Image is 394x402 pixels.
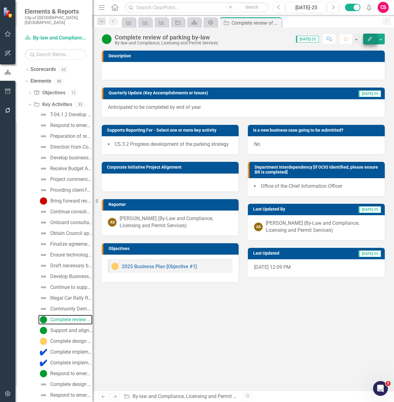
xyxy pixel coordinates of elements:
div: Ensure technology with GroupTechna is rolled out for implementation (RFPs, agreements) through AM... [50,252,92,258]
img: Monitoring Progress [111,263,119,270]
a: Complete design phase by providing client-facing input to design of VASOCS [38,379,92,389]
a: Continue to support distribution of key fob protective devices [38,282,92,292]
a: Finalize agreements with partner agencies/municipalities/ministries Q1 2024 [38,239,92,249]
div: » » [124,393,239,400]
a: Illegal Car Rally Response [38,293,92,303]
a: Complete implementation processes necessary to issue penalty notices for Automated Speed Enforcement [38,347,92,357]
h3: Supports Reporting For - Select one or more key activity [107,128,236,133]
a: Obtain Council approval of Municipal Code Q3 2024 [38,228,92,238]
a: Community Demonstration Response Framework [38,304,92,314]
div: [DATE]-25 [289,4,324,11]
a: Develop business case to support council direction regarding parking strategy by Q4 2024 [38,153,92,163]
a: Scorecards [31,66,56,73]
div: Receive Budget Approval Q4 2024 [50,166,92,171]
span: Search [245,5,258,10]
img: Not Defined [40,381,47,388]
div: Complete design phase by providing client-facing input to design of VASOCS [50,382,92,387]
img: Not Defined [40,305,47,313]
img: Proceeding as Anticipated [40,370,47,377]
img: Not Defined [40,392,47,399]
span: 5 [386,381,391,386]
div: Bring forward recommendations to SLT with respect to a parking governance model. [50,198,92,204]
img: Complete [40,348,47,356]
div: By-law and Compliance, Licensing and Permit Services [115,41,218,45]
div: Respond to emerging community issues by providing support to key City initiatives [50,371,92,376]
div: Illegal Car Rally Response [50,295,92,301]
div: Continue to support distribution of key fob protective devices [50,285,92,290]
div: Complete review of parking by-law [232,19,280,27]
span: No [254,141,260,147]
div: Support and align parking related initiatives from across the City (i.e., lightbulb tech and infi... [50,328,92,333]
a: Project commencement under Infrastructure Development portfolio [38,174,92,184]
div: Finalize agreements with partner agencies/municipalities/ministries Q1 2024 [50,241,92,247]
button: CS [378,2,389,13]
span: [DATE]-25 [296,36,319,43]
div: AS [254,223,263,231]
img: Complete [40,359,47,367]
div: 12 [68,90,78,96]
div: [PERSON_NAME] (By-Law and Compliance, Licensing and Permit Services) [120,215,232,229]
div: Develop Business Case and Budget Ask Q2-Q3 2024 [50,274,92,279]
img: Not Defined [40,208,47,215]
div: Community Demonstration Response Framework [50,306,92,312]
img: Under Review / Reassessment [40,197,47,205]
div: 89 [54,79,64,84]
a: Respond to emerging community issues by providing support to key City initiatives [38,121,92,130]
a: Complete design phase by providing client-facing input to design of VASOCS [38,336,92,346]
a: T-04.1.2 Develop and implement modernized Property Standards, Licensing (Tow Trucks), Road Allowa... [38,110,92,120]
a: Preparation of report and recommendation for council by Q2 2024 [38,131,92,141]
a: Ensure technology with GroupTechna is rolled out for implementation (RFPs, agreements) through AM... [38,250,92,260]
div: Complete review of parking by-law [115,34,218,41]
span: Elements & Reports [25,8,86,15]
div: Onboard consultant to draft Municipal Code Q1 2024 [50,220,92,225]
h3: Corporate Initiative Project Alignment [107,165,236,170]
div: T-04.1.2 Develop and implement modernized Property Standards, Licensing (Tow Trucks), Road Allowa... [50,112,92,117]
img: Not Defined [40,230,47,237]
a: Objectives [34,89,65,96]
img: Proceeding as Anticipated [40,316,47,323]
input: Search ClearPoint... [125,2,269,13]
h3: Is a new business case going to be submitted? [253,128,382,133]
img: Not Defined [40,165,47,172]
a: Respond to emerging community issues by providing support to key City initiatives. [38,390,92,400]
div: Complete review of parking by-law [50,317,92,322]
div: 62 [59,67,69,72]
div: Complete implementation processes necessary to issue penalty notices for Automated Speed Enforcement [50,349,92,355]
img: Not Defined [40,176,47,183]
img: Not Defined [40,294,47,302]
img: ClearPoint Strategy [3,7,14,18]
span: [DATE]-25 [358,250,381,257]
p: Anticipated to be completed by end of year. [108,104,379,111]
a: Receive Budget Approval Q4 2024 [38,164,92,174]
a: By-law and Compliance, Licensing and Permit Services [25,35,86,42]
img: Not Defined [40,122,47,129]
span: CS.3.2 Progress development of the parking strategy [115,141,229,147]
a: Develop Business Case and Budget Ask Q2-Q3 2024 [38,272,92,281]
h3: Objectives [109,246,236,251]
img: Not Defined [40,273,47,280]
a: By-law and Compliance, Licensing and Permit Services [133,393,251,399]
img: Not Defined [40,154,47,162]
div: Project commencement under Infrastructure Development portfolio [50,177,92,182]
button: [DATE]-25 [286,2,326,13]
a: Elements [31,78,51,85]
div: Continue consolidation of all regulatory by-laws for remainder of 2023-Q1 2024 [50,209,92,215]
div: 33 [75,102,85,107]
div: Obtain Council approval of Municipal Code Q3 2024 [50,231,92,236]
a: Respond to emerging community issues by providing support to key City initiatives [38,369,92,379]
img: Not Defined [40,284,47,291]
img: Not Defined [40,251,47,259]
div: Develop business case to support council direction regarding parking strategy by Q4 2024 [50,155,92,161]
a: Complete review of parking by-law [38,315,92,325]
div: AS [108,218,117,227]
div: Complete design phase by providing client-facing input to design of VASOCS [50,338,92,344]
img: Not Defined [40,187,47,194]
h3: Quarterly Update (Key Accomplishments or Issues) [109,91,330,95]
a: Continue consolidation of all regulatory by-laws for remainder of 2023-Q1 2024 [38,207,92,217]
span: [DATE]-25 [358,90,381,97]
div: Respond to emerging community issues by providing support to key City initiatives. [50,392,92,398]
div: [DATE] 12:09 PM [248,259,385,277]
a: Providing client-facing input to design of VASOCS [38,185,92,195]
span: Office of the Chief Information Officer [261,183,342,189]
